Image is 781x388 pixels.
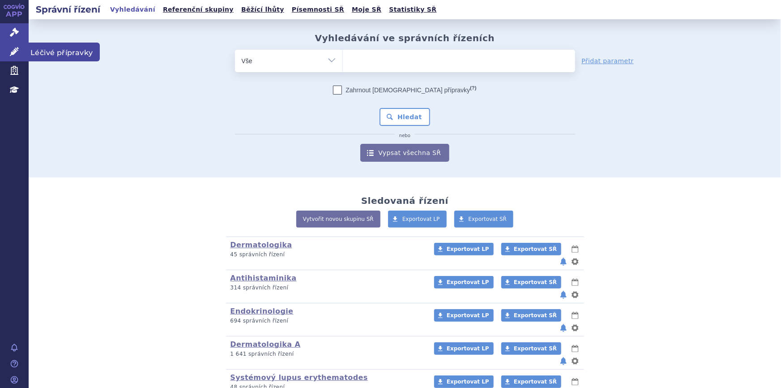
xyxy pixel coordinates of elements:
p: 694 správních řízení [230,317,423,325]
button: lhůty [571,376,580,387]
a: Vyhledávání [107,4,158,16]
button: Hledat [380,108,430,126]
h2: Vyhledávání ve správních řízeních [315,33,495,43]
a: Běžící lhůty [239,4,287,16]
p: 314 správních řízení [230,284,423,292]
span: Exportovat SŘ [514,379,557,385]
span: Exportovat SŘ [514,246,557,252]
span: Exportovat SŘ [514,279,557,285]
a: Písemnosti SŘ [289,4,347,16]
abbr: (?) [470,85,476,91]
button: nastavení [571,356,580,366]
a: Endokrinologie [230,307,294,315]
span: Exportovat LP [402,216,440,222]
a: Dermatologika [230,241,292,249]
span: Léčivé přípravky [29,43,100,61]
span: Exportovat LP [447,246,489,252]
button: lhůty [571,244,580,254]
p: 45 správních řízení [230,251,423,259]
a: Exportovat LP [434,309,494,322]
a: Exportovat SŘ [501,309,561,322]
button: lhůty [571,310,580,321]
a: Dermatologika A [230,340,301,349]
button: notifikace [559,356,568,366]
a: Exportovat SŘ [501,342,561,355]
button: nastavení [571,289,580,300]
a: Systémový lupus erythematodes [230,373,368,382]
a: Exportovat LP [434,375,494,388]
a: Exportovat SŘ [454,211,514,228]
span: Exportovat SŘ [514,312,557,319]
button: notifikace [559,289,568,300]
span: Exportovat LP [447,312,489,319]
button: lhůty [571,277,580,288]
a: Vypsat všechna SŘ [360,144,449,162]
button: nastavení [571,256,580,267]
label: Zahrnout [DEMOGRAPHIC_DATA] přípravky [333,86,476,95]
a: Vytvořit novou skupinu SŘ [296,211,380,228]
p: 1 641 správních řízení [230,350,423,358]
a: Exportovat SŘ [501,243,561,255]
h2: Sledovaná řízení [361,195,448,206]
a: Exportovat SŘ [501,375,561,388]
a: Exportovat LP [388,211,447,228]
a: Exportovat LP [434,342,494,355]
i: nebo [395,133,415,138]
span: Exportovat SŘ [514,345,557,352]
a: Přidat parametr [582,56,634,65]
span: Exportovat LP [447,345,489,352]
span: Exportovat LP [447,379,489,385]
h2: Správní řízení [29,3,107,16]
a: Exportovat SŘ [501,276,561,289]
a: Statistiky SŘ [386,4,439,16]
a: Referenční skupiny [160,4,236,16]
button: nastavení [571,323,580,333]
span: Exportovat SŘ [469,216,507,222]
button: lhůty [571,343,580,354]
a: Exportovat LP [434,276,494,289]
a: Moje SŘ [349,4,384,16]
a: Antihistaminika [230,274,297,282]
span: Exportovat LP [447,279,489,285]
button: notifikace [559,256,568,267]
button: notifikace [559,323,568,333]
a: Exportovat LP [434,243,494,255]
